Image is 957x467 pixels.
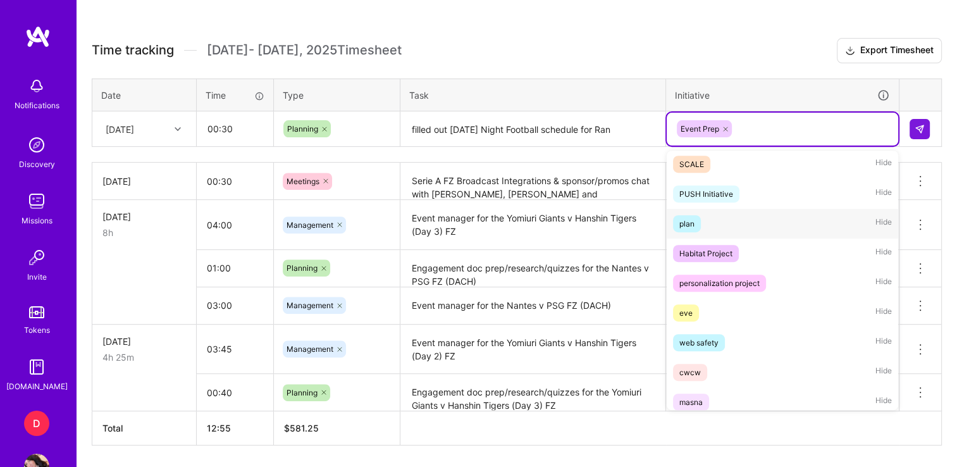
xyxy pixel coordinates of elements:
img: Invite [24,245,49,270]
div: PUSH Initiative [679,187,733,201]
input: HH:MM [197,332,273,366]
span: Planning [287,263,318,273]
th: Task [400,78,666,111]
textarea: Event manager for the Nantes v PSG FZ (DACH) [402,289,664,323]
span: Hide [875,156,892,173]
i: icon Chevron [175,126,181,132]
span: [DATE] - [DATE] , 2025 Timesheet [207,42,402,58]
span: Hide [875,364,892,381]
span: Time tracking [92,42,174,58]
textarea: Serie A FZ Broadcast Integrations & sponsor/promos chat with [PERSON_NAME], [PERSON_NAME] and [PE... [402,164,664,199]
div: personalization project [679,277,760,290]
span: $ 581.25 [284,423,319,433]
div: [DATE] [102,175,186,188]
input: HH:MM [197,112,273,146]
input: HH:MM [197,208,273,242]
div: eve [679,306,693,320]
span: Management [287,301,333,310]
div: D [24,411,49,436]
img: guide book [24,354,49,380]
div: [DATE] [102,210,186,223]
div: cwcw [679,366,701,379]
div: Time [206,89,264,102]
th: 12:55 [197,411,274,445]
textarea: Engagement doc prep/research/quizzes for the Yomiuri Giants v Hanshin Tigers (Day 3) FZ [402,375,664,410]
div: Missions [22,214,52,227]
img: Submit [915,124,925,134]
div: 4h 25m [102,351,186,364]
textarea: filled out [DATE] Night Football schedule for Ran [402,113,664,146]
button: Export Timesheet [837,38,942,63]
div: [DATE] [102,335,186,348]
div: Tokens [24,323,50,337]
a: D [21,411,52,436]
div: Discovery [19,158,55,171]
span: Event Prep [681,124,719,134]
div: masna [679,395,703,409]
span: Meetings [287,177,319,186]
th: Type [274,78,400,111]
img: logo [25,25,51,48]
img: tokens [29,306,44,318]
div: Notifications [15,99,59,112]
div: Initiative [675,88,890,103]
span: Hide [875,304,892,321]
span: Hide [875,394,892,411]
input: HH:MM [197,376,273,409]
img: discovery [24,132,49,158]
input: HH:MM [197,251,273,285]
div: SCALE [679,158,704,171]
div: Invite [27,270,47,283]
div: web safety [679,336,719,349]
div: [DOMAIN_NAME] [6,380,68,393]
span: Hide [875,275,892,292]
div: Habitat Project [679,247,732,260]
div: 8h [102,226,186,239]
span: Management [287,344,333,354]
span: Hide [875,215,892,232]
span: Planning [287,388,318,397]
textarea: Event manager for the Yomiuri Giants v Hanshin Tigers (Day 2) FZ [402,326,664,373]
span: Management [287,220,333,230]
textarea: Engagement doc prep/research/quizzes for the Nantes v PSG FZ (DACH) [402,251,664,286]
th: Date [92,78,197,111]
img: teamwork [24,189,49,214]
span: Planning [287,124,318,134]
span: Hide [875,245,892,262]
div: null [910,119,931,139]
span: Hide [875,334,892,351]
input: HH:MM [197,289,273,322]
th: Total [92,411,197,445]
span: Hide [875,185,892,202]
img: bell [24,73,49,99]
input: HH:MM [197,165,273,198]
textarea: Event manager for the Yomiuri Giants v Hanshin Tigers (Day 3) FZ [402,201,664,249]
i: icon Download [845,44,855,58]
div: [DATE] [106,122,134,135]
div: plan [679,217,695,230]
